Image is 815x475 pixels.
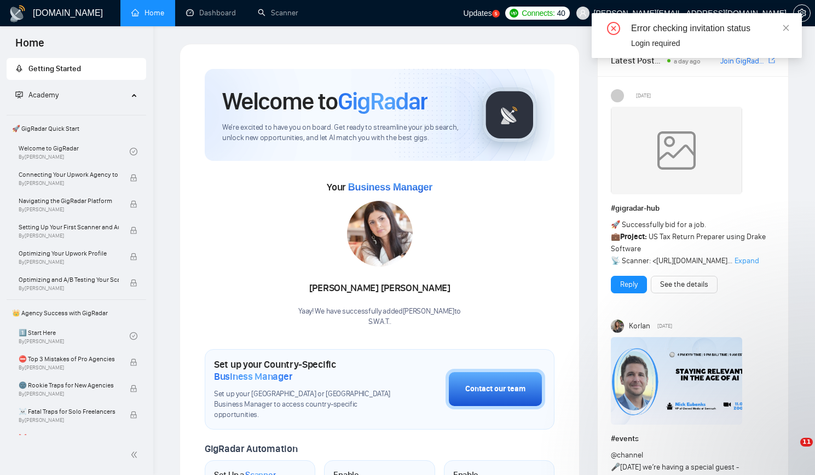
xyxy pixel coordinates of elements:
[557,7,565,19] span: 40
[482,88,537,142] img: gigradar-logo.png
[19,285,119,292] span: By [PERSON_NAME]
[28,90,59,100] span: Academy
[782,24,790,32] span: close
[19,417,119,424] span: By [PERSON_NAME]
[793,9,811,18] a: setting
[660,279,708,291] a: See the details
[494,11,497,16] text: 5
[611,276,647,293] button: Reply
[19,354,119,364] span: ⛔ Top 3 Mistakes of Pro Agencies
[611,337,742,425] img: F09E0NJK02H-Nick%20Eubanks.png
[651,276,718,293] button: See the details
[522,7,554,19] span: Connects:
[793,4,811,22] button: setting
[130,148,137,155] span: check-circle
[28,64,81,73] span: Getting Started
[631,37,789,49] div: Login required
[620,232,647,241] strong: Project:
[186,8,236,18] a: dashboardDashboard
[19,259,119,265] span: By [PERSON_NAME]
[19,222,119,233] span: Setting Up Your First Scanner and Auto-Bidder
[15,90,59,100] span: Academy
[611,232,766,253] a: US Tax Return Preparer using Drake Software
[19,391,119,397] span: By [PERSON_NAME]
[19,380,119,391] span: 🌚 Rookie Traps for New Agencies
[130,253,137,260] span: lock
[611,462,620,472] span: 🎤
[19,195,119,206] span: Navigating the GigRadar Platform
[19,274,119,285] span: Optimizing and A/B Testing Your Scanner for Better Results
[7,35,53,58] span: Home
[130,332,137,340] span: check-circle
[611,220,766,265] span: 🚀 Successfully bid for a job. 💼 📡 Scanner: < ...
[130,200,137,208] span: lock
[130,174,137,182] span: lock
[19,364,119,371] span: By [PERSON_NAME]
[327,181,432,193] span: Your
[579,9,587,17] span: user
[607,22,620,35] span: close-circle
[19,233,119,239] span: By [PERSON_NAME]
[492,10,500,18] a: 5
[19,206,119,213] span: By [PERSON_NAME]
[611,450,643,460] span: @channel
[19,432,119,443] span: ❌ How to get banned on Upwork
[130,279,137,287] span: lock
[347,201,413,267] img: 1706119779818-multi-117.jpg
[636,91,651,101] span: [DATE]
[800,438,813,447] span: 11
[656,256,727,265] a: [URL][DOMAIN_NAME]
[19,140,130,164] a: Welcome to GigRadarBy[PERSON_NAME]
[298,306,461,327] div: Yaay! We have successfully added [PERSON_NAME] to
[629,320,650,332] span: Korlan
[130,385,137,392] span: lock
[338,86,427,116] span: GigRadar
[130,411,137,419] span: lock
[7,58,146,80] li: Getting Started
[778,438,804,464] iframe: Intercom live chat
[131,8,164,18] a: homeHome
[15,91,23,99] span: fund-projection-screen
[258,8,298,18] a: searchScanner
[8,302,145,324] span: 👑 Agency Success with GigRadar
[735,256,759,265] span: Expand
[446,369,545,409] button: Contact our team
[631,22,789,35] div: Error checking invitation status
[510,9,518,18] img: upwork-logo.png
[298,317,461,327] p: S.W.A.T. .
[214,358,391,383] h1: Set up your Country-Specific
[130,227,137,234] span: lock
[214,389,391,420] span: Set up your [GEOGRAPHIC_DATA] or [GEOGRAPHIC_DATA] Business Manager to access country-specific op...
[130,358,137,366] span: lock
[19,324,130,348] a: 1️⃣ Start HereBy[PERSON_NAME]
[348,182,432,193] span: Business Manager
[611,202,775,215] h1: # gigradar-hub
[214,370,292,383] span: Business Manager
[19,180,119,187] span: By [PERSON_NAME]
[657,321,672,331] span: [DATE]
[222,123,465,143] span: We're excited to have you on board. Get ready to streamline your job search, unlock new opportuni...
[620,279,638,291] a: Reply
[465,383,525,395] div: Contact our team
[205,443,297,455] span: GigRadar Automation
[9,5,26,22] img: logo
[19,406,119,417] span: ☠️ Fatal Traps for Solo Freelancers
[222,86,427,116] h1: Welcome to
[8,118,145,140] span: 🚀 GigRadar Quick Start
[19,248,119,259] span: Optimizing Your Upwork Profile
[15,65,23,72] span: rocket
[464,9,492,18] span: Updates
[130,449,141,460] span: double-left
[611,107,742,194] img: weqQh+iSagEgQAAAABJRU5ErkJggg==
[19,169,119,180] span: Connecting Your Upwork Agency to GigRadar
[611,320,624,333] img: Korlan
[298,279,461,298] div: [PERSON_NAME] [PERSON_NAME]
